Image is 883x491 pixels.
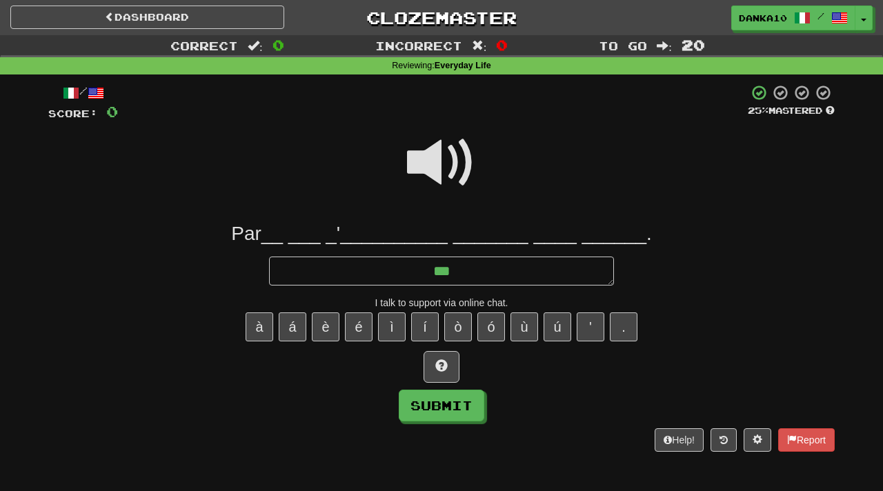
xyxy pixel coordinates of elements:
[435,61,491,70] strong: Everyday Life
[48,108,98,119] span: Score:
[246,312,273,341] button: à
[544,312,571,341] button: ú
[577,312,604,341] button: '
[378,312,406,341] button: ì
[399,390,484,421] button: Submit
[472,40,487,52] span: :
[610,312,637,341] button: .
[748,105,768,116] span: 25 %
[312,312,339,341] button: è
[48,221,835,246] div: Par__ ___ _'__________ _______ ____ ______.
[748,105,835,117] div: Mastered
[48,296,835,310] div: I talk to support via online chat.
[657,40,672,52] span: :
[10,6,284,29] a: Dashboard
[170,39,238,52] span: Correct
[424,351,459,383] button: Hint!
[248,40,263,52] span: :
[778,428,835,452] button: Report
[510,312,538,341] button: ù
[345,312,373,341] button: é
[655,428,704,452] button: Help!
[711,428,737,452] button: Round history (alt+y)
[375,39,462,52] span: Incorrect
[682,37,705,53] span: 20
[599,39,647,52] span: To go
[48,84,118,101] div: /
[496,37,508,53] span: 0
[731,6,855,30] a: Danka10 /
[279,312,306,341] button: á
[272,37,284,53] span: 0
[739,12,787,24] span: Danka10
[444,312,472,341] button: ò
[106,103,118,120] span: 0
[305,6,579,30] a: Clozemaster
[411,312,439,341] button: í
[817,11,824,21] span: /
[477,312,505,341] button: ó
